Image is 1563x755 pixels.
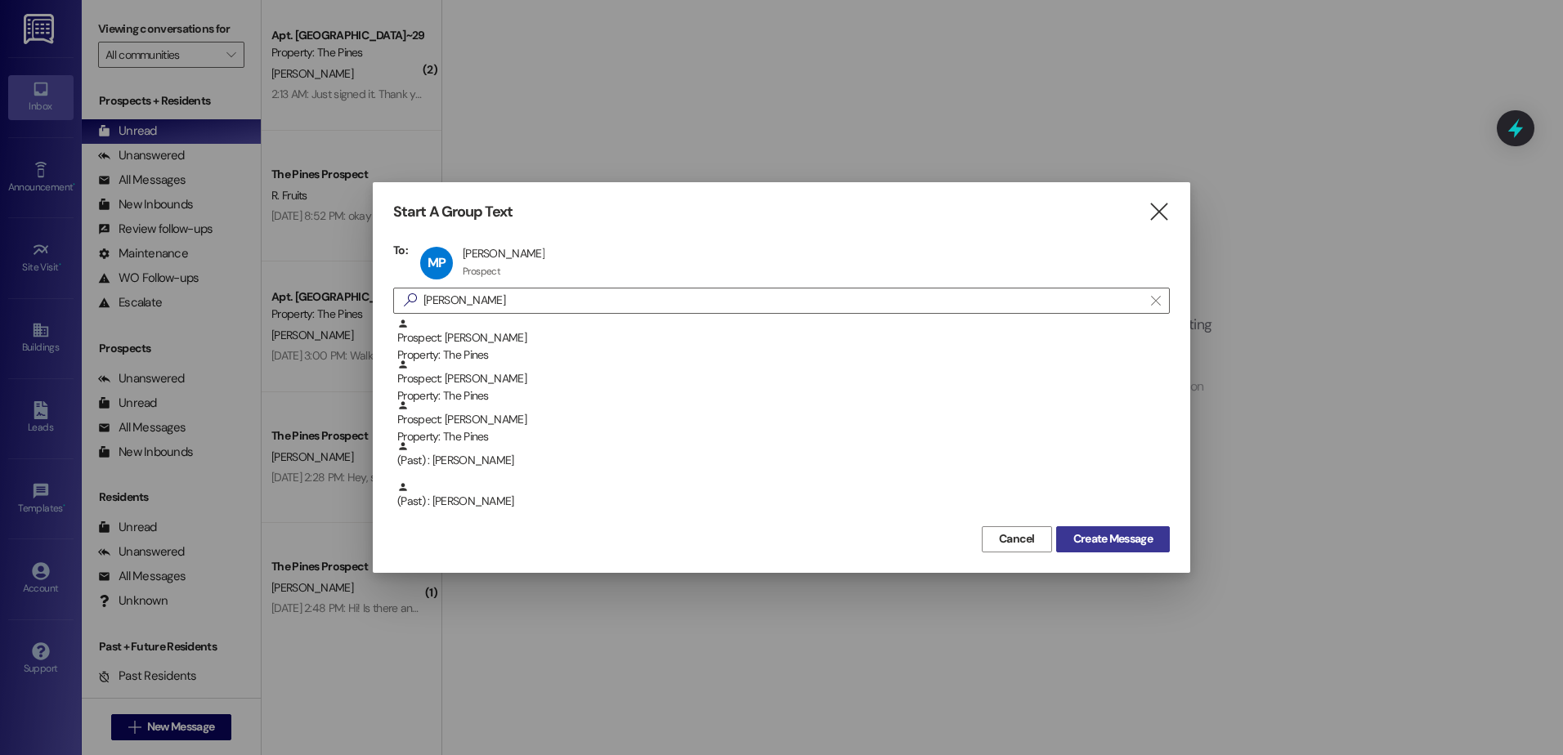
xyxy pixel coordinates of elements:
div: (Past) : [PERSON_NAME] [393,481,1170,522]
span: MP [428,254,446,271]
i:  [1151,294,1160,307]
div: Prospect: [PERSON_NAME]Property: The Pines [393,400,1170,440]
div: Property: The Pines [397,428,1170,445]
span: Cancel [999,530,1035,547]
span: Create Message [1073,530,1153,547]
div: Prospect: [PERSON_NAME]Property: The Pines [393,318,1170,359]
i:  [397,292,423,309]
button: Clear text [1143,288,1169,313]
div: Prospect: [PERSON_NAME] [397,400,1170,446]
div: Prospect: [PERSON_NAME] [397,359,1170,405]
div: (Past) : [PERSON_NAME] [393,440,1170,481]
h3: To: [393,243,408,257]
div: (Past) : [PERSON_NAME] [397,481,1170,510]
div: Property: The Pines [397,387,1170,404]
div: (Past) : [PERSON_NAME] [397,440,1170,469]
input: Search for any contact or apartment [423,289,1143,312]
div: Prospect [463,265,500,278]
button: Cancel [982,526,1052,552]
button: Create Message [1056,526,1170,552]
div: Prospect: [PERSON_NAME]Property: The Pines [393,359,1170,400]
div: [PERSON_NAME] [463,246,544,261]
i:  [1148,203,1170,221]
div: Prospect: [PERSON_NAME] [397,318,1170,364]
h3: Start A Group Text [393,203,513,221]
div: Property: The Pines [397,346,1170,364]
